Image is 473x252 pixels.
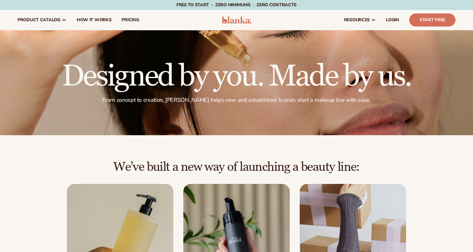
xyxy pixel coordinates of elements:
h2: We’ve built a new way of launching a beauty line: [18,160,455,174]
span: How It Works [77,17,112,22]
a: resources [339,10,381,30]
h1: Designed by you. Made by us. [62,62,411,91]
span: product catalog [18,17,60,22]
span: LOGIN [386,17,399,22]
p: From concept to creation, [PERSON_NAME] helps new and established brands start a makeup line with... [62,96,411,104]
a: LOGIN [381,10,404,30]
span: pricing [121,17,139,22]
a: pricing [116,10,144,30]
a: How It Works [72,10,117,30]
span: resources [344,17,370,22]
span: Free to start · ZERO minimums · ZERO contracts [176,2,297,8]
a: Start Free [409,13,455,27]
a: product catalog [13,10,72,30]
img: logo [222,16,252,24]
